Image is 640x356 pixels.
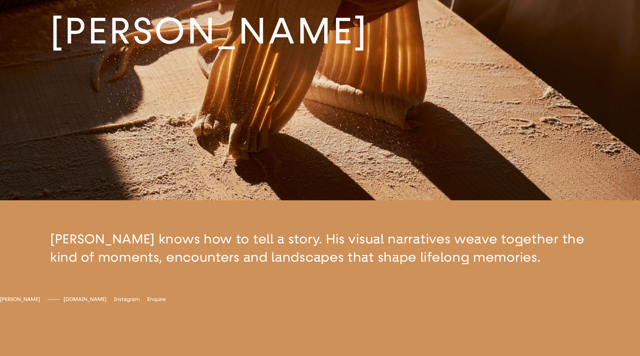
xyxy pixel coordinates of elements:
a: Enquire[EMAIL_ADDRESS][DOMAIN_NAME] [147,296,166,302]
h1: [PERSON_NAME] [50,13,369,49]
span: Instagram [114,296,140,302]
a: Instagrammatt_russell [114,296,140,302]
span: Enquire [147,296,166,302]
a: Website[DOMAIN_NAME] [64,296,107,302]
span: [DOMAIN_NAME] [64,296,107,302]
